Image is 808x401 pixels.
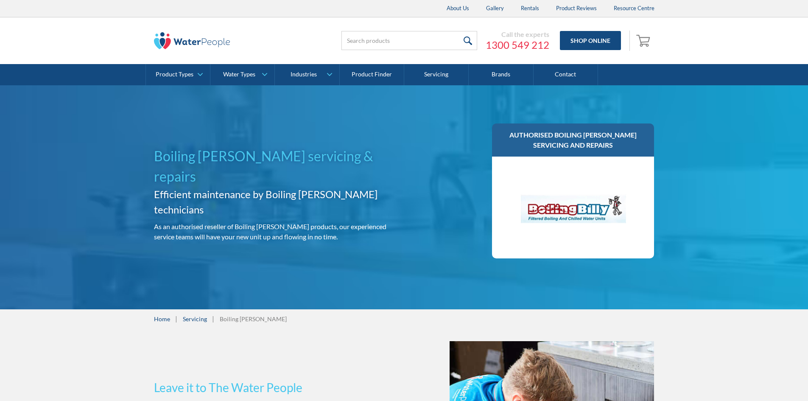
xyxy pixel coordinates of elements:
[404,64,469,85] a: Servicing
[469,64,533,85] a: Brands
[154,379,401,396] h3: Leave it to The Water People
[154,314,170,323] a: Home
[275,64,339,85] a: Industries
[156,71,193,78] div: Product Types
[560,31,621,50] a: Shop Online
[183,314,207,323] a: Servicing
[291,71,317,78] div: Industries
[340,64,404,85] a: Product Finder
[154,222,401,242] p: As an authorised reseller of Boiling [PERSON_NAME] products, our experienced service teams will h...
[486,30,549,39] div: Call the experts
[154,32,230,49] img: The Water People
[486,39,549,51] a: 1300 549 212
[634,31,654,51] a: Open empty cart
[341,31,477,50] input: Search products
[723,359,808,401] iframe: podium webchat widget bubble
[174,314,179,324] div: |
[211,314,215,324] div: |
[534,64,598,85] a: Contact
[154,187,401,217] h2: Efficient maintenance by Boiling [PERSON_NAME] technicians
[664,267,808,369] iframe: podium webchat widget prompt
[500,130,646,150] h3: Authorised Boiling [PERSON_NAME] servicing and repairs
[220,314,287,323] div: Boiling [PERSON_NAME]
[146,64,210,85] a: Product Types
[223,71,255,78] div: Water Types
[210,64,274,85] a: Water Types
[636,34,652,47] img: shopping cart
[154,146,401,187] h1: Boiling [PERSON_NAME] servicing & repairs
